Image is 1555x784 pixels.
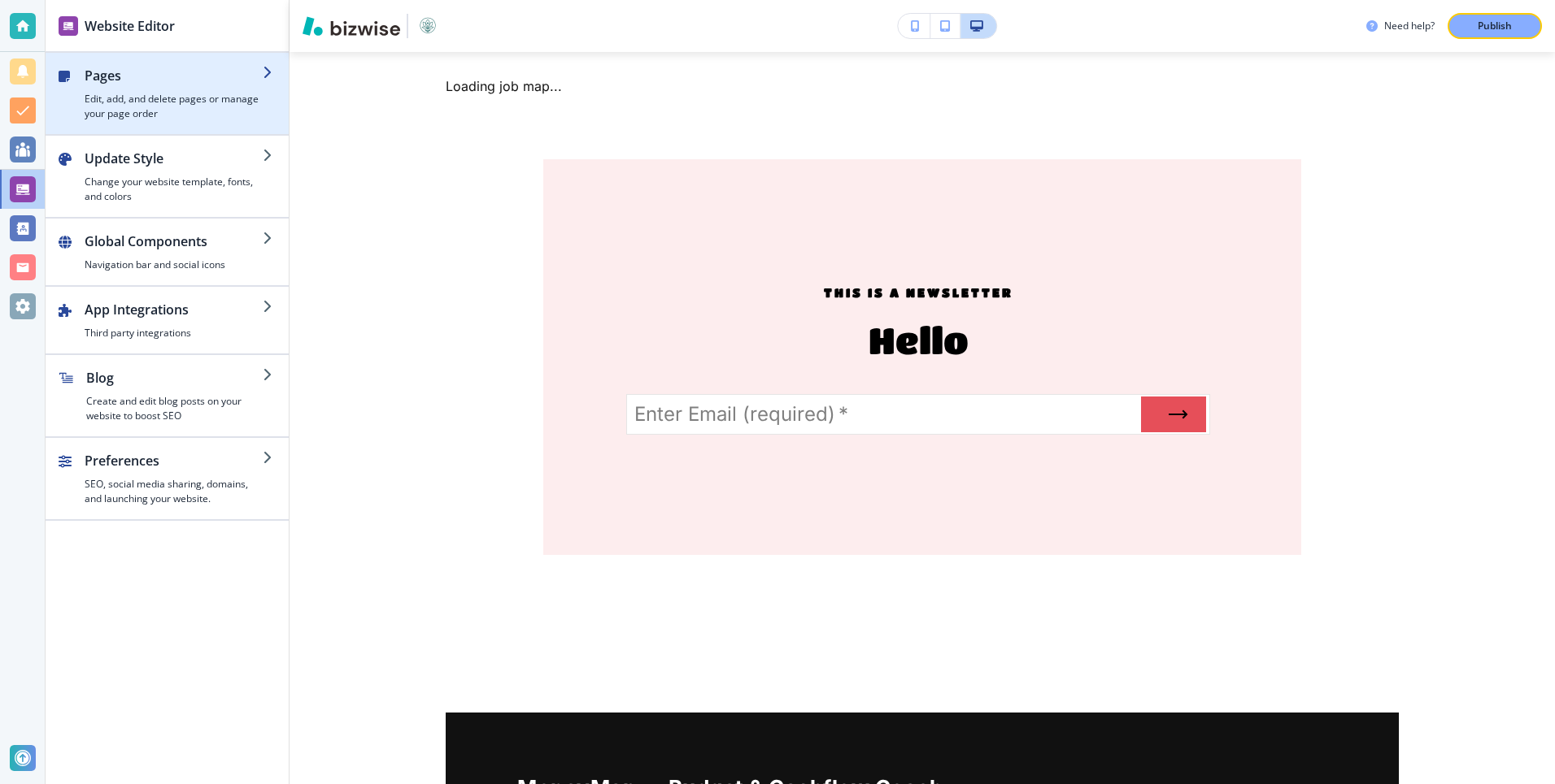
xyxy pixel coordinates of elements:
[446,80,1399,93] div: Loading job map...
[85,326,263,340] h4: Third party integrations
[46,287,289,353] button: App IntegrationsThird party integrations
[85,92,263,121] h4: Edit, add, and delete pages or manage your page order
[46,355,289,436] button: BlogCreate and edit blog posts on your website to boost SEO
[46,438,289,519] button: PreferencesSEO, social media sharing, domains, and launching your website.
[626,318,1210,362] p: Hello
[46,53,289,134] button: PagesEdit, add, and delete pages or manage your page order
[86,394,263,423] h4: Create and edit blog posts on your website to boost SEO
[86,368,263,388] h2: Blog
[46,219,289,285] button: Global ComponentsNavigation bar and social icons
[59,16,78,36] img: editor icon
[85,258,263,272] h4: Navigation bar and social icons
[626,394,1210,435] div: Enter Email
[85,477,263,506] h4: SEO, social media sharing, domains, and launching your website.
[85,300,263,319] h2: App Integrations
[85,451,263,470] h2: Preferences
[415,13,441,39] img: Your Logo
[85,232,263,251] h2: Global Components
[85,16,175,36] h2: Website Editor
[85,175,263,204] h4: Change your website template, fonts, and colors
[85,149,263,168] h2: Update Style
[1478,19,1512,33] p: Publish
[626,283,1210,302] p: This is a newsletter
[46,136,289,217] button: Update StyleChange your website template, fonts, and colors
[85,66,263,85] h2: Pages
[1448,13,1542,39] button: Publish
[1384,19,1435,33] h3: Need help?
[303,16,400,36] img: Bizwise Logo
